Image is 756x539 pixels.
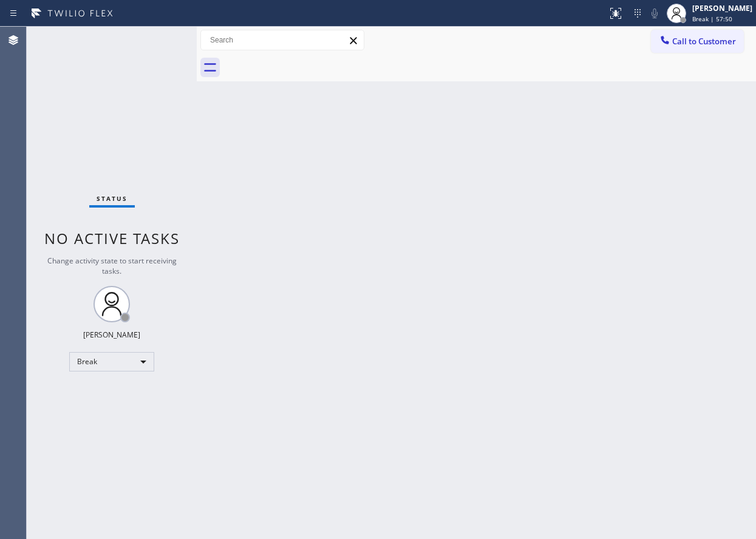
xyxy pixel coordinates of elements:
[646,5,663,22] button: Mute
[44,228,180,248] span: No active tasks
[97,194,128,203] span: Status
[651,30,744,53] button: Call to Customer
[83,330,140,340] div: [PERSON_NAME]
[47,256,177,276] span: Change activity state to start receiving tasks.
[201,30,364,50] input: Search
[672,36,736,47] span: Call to Customer
[69,352,154,371] div: Break
[692,15,732,23] span: Break | 57:50
[692,3,752,13] div: [PERSON_NAME]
